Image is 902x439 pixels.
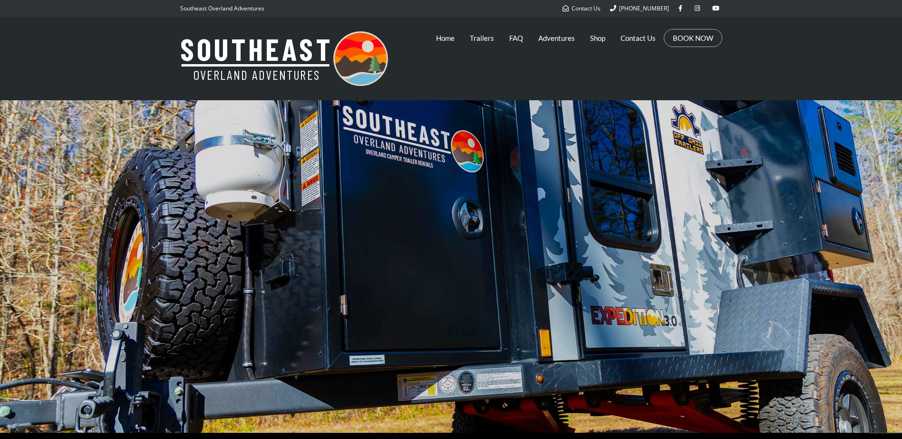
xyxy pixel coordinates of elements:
span: Contact Us [572,4,601,12]
a: [PHONE_NUMBER] [610,4,669,12]
a: Home [436,26,455,50]
a: Contact Us [563,4,601,12]
a: Adventures [538,26,575,50]
p: Southeast Overland Adventures [180,2,264,15]
a: Shop [590,26,605,50]
a: BOOK NOW [673,33,713,43]
span: [PHONE_NUMBER] [619,4,669,12]
a: Trailers [470,26,494,50]
a: FAQ [509,26,523,50]
img: Southeast Overland Adventures [180,31,388,86]
a: Contact Us [621,26,656,50]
